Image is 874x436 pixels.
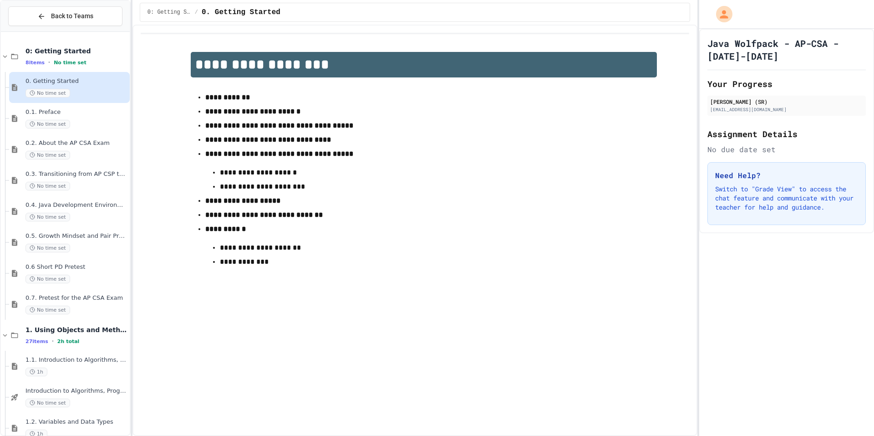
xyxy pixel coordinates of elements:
iframe: chat widget [798,360,865,399]
span: / [195,9,198,16]
span: No time set [54,60,86,66]
iframe: chat widget [836,400,865,427]
span: No time set [25,244,70,252]
span: 0.4. Java Development Environments [25,201,128,209]
span: • [52,338,54,345]
span: No time set [25,182,70,190]
span: 0: Getting Started [147,9,191,16]
h2: Your Progress [707,77,866,90]
span: 1.2. Variables and Data Types [25,418,128,426]
span: No time set [25,120,70,128]
h1: Java Wolfpack - AP-CSA - [DATE]-[DATE] [707,37,866,62]
span: No time set [25,306,70,314]
h2: Assignment Details [707,128,866,140]
span: 0: Getting Started [25,47,128,55]
span: • [48,59,50,66]
span: 0.3. Transitioning from AP CSP to AP CSA [25,170,128,178]
span: 1h [25,368,47,376]
span: 0.1. Preface [25,108,128,116]
span: 1. Using Objects and Methods [25,326,128,334]
div: My Account [706,4,735,25]
span: 0.2. About the AP CSA Exam [25,139,128,147]
span: 8 items [25,60,45,66]
span: 0.5. Growth Mindset and Pair Programming [25,232,128,240]
div: No due date set [707,144,866,155]
p: Switch to "Grade View" to access the chat feature and communicate with your teacher for help and ... [715,185,858,212]
span: 1.1. Introduction to Algorithms, Programming, and Compilers [25,356,128,364]
h3: Need Help? [715,170,858,181]
span: Back to Teams [51,11,93,21]
span: 0.7. Pretest for the AP CSA Exam [25,294,128,302]
span: 27 items [25,339,48,344]
span: No time set [25,89,70,97]
div: [EMAIL_ADDRESS][DOMAIN_NAME] [710,106,863,113]
span: No time set [25,399,70,407]
span: 0. Getting Started [202,7,280,18]
span: No time set [25,275,70,283]
button: Back to Teams [8,6,122,26]
div: [PERSON_NAME] (SR) [710,97,863,106]
span: No time set [25,151,70,159]
span: No time set [25,213,70,221]
span: Introduction to Algorithms, Programming, and Compilers [25,387,128,395]
span: 0. Getting Started [25,77,128,85]
span: 0.6 Short PD Pretest [25,263,128,271]
span: 2h total [57,339,80,344]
